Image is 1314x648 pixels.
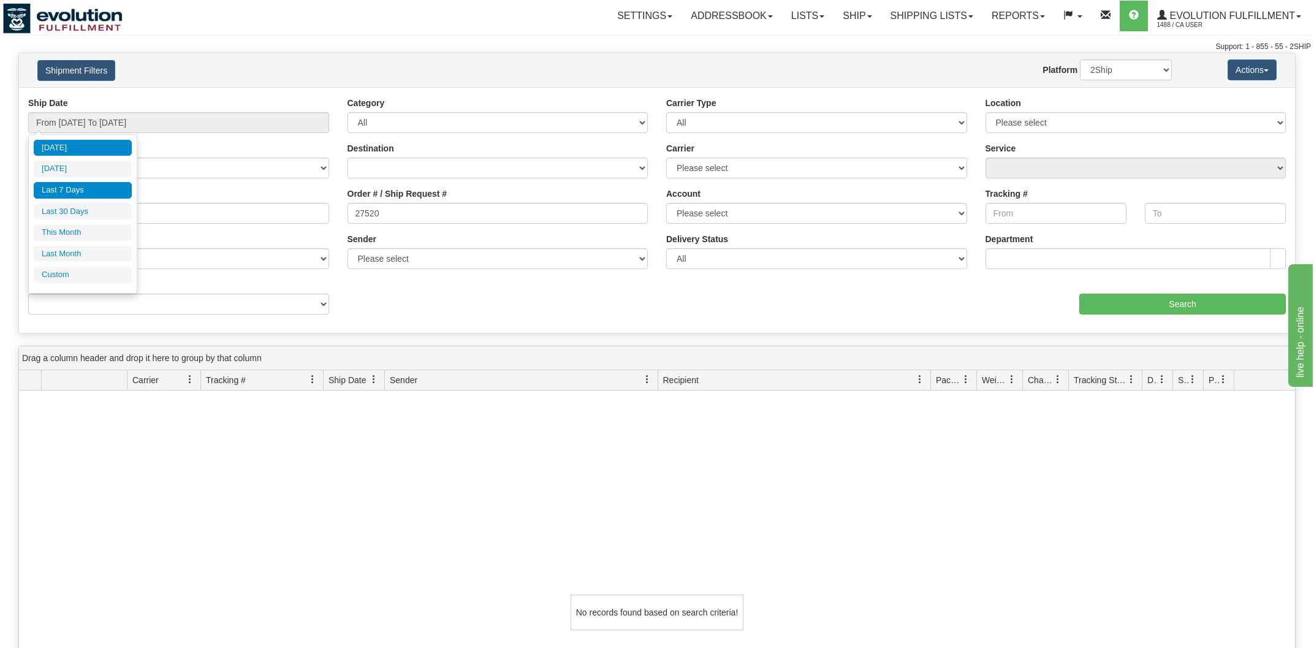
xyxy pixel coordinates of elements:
[206,374,246,386] span: Tracking #
[1047,369,1068,390] a: Charge filter column settings
[28,97,68,109] label: Ship Date
[1228,59,1277,80] button: Actions
[881,1,982,31] a: Shipping lists
[1157,19,1249,31] span: 1488 / CA User
[1167,10,1295,21] span: Evolution Fulfillment
[1209,374,1219,386] span: Pickup Status
[666,233,728,245] label: Delivery Status
[34,246,132,262] li: Last Month
[19,346,1295,370] div: grid grouping header
[1147,374,1158,386] span: Delivery Status
[663,374,699,386] span: Recipient
[936,374,962,386] span: Packages
[3,42,1311,52] div: Support: 1 - 855 - 55 - 2SHIP
[985,188,1028,200] label: Tracking #
[985,142,1016,154] label: Service
[666,142,694,154] label: Carrier
[34,224,132,241] li: This Month
[834,1,881,31] a: Ship
[1042,64,1077,76] label: Platform
[1028,374,1054,386] span: Charge
[34,204,132,220] li: Last 30 Days
[390,374,417,386] span: Sender
[571,595,743,630] div: No records found based on search criteria!
[1074,374,1127,386] span: Tracking Status
[34,161,132,177] li: [DATE]
[34,267,132,283] li: Custom
[1001,369,1022,390] a: Weight filter column settings
[985,97,1021,109] label: Location
[1145,203,1286,224] input: To
[666,188,701,200] label: Account
[1152,369,1172,390] a: Delivery Status filter column settings
[180,369,200,390] a: Carrier filter column settings
[3,3,123,34] img: logo1488.jpg
[347,188,447,200] label: Order # / Ship Request #
[608,1,682,31] a: Settings
[1182,369,1203,390] a: Shipment Issues filter column settings
[1079,294,1286,314] input: Search
[1213,369,1234,390] a: Pickup Status filter column settings
[666,97,716,109] label: Carrier Type
[328,374,366,386] span: Ship Date
[1121,369,1142,390] a: Tracking Status filter column settings
[347,142,394,154] label: Destination
[302,369,323,390] a: Tracking # filter column settings
[132,374,159,386] span: Carrier
[985,203,1126,224] input: From
[782,1,834,31] a: Lists
[1178,374,1188,386] span: Shipment Issues
[1148,1,1310,31] a: Evolution Fulfillment 1488 / CA User
[955,369,976,390] a: Packages filter column settings
[1286,261,1313,386] iframe: chat widget
[347,233,376,245] label: Sender
[363,369,384,390] a: Ship Date filter column settings
[34,140,132,156] li: [DATE]
[982,1,1054,31] a: Reports
[637,369,658,390] a: Sender filter column settings
[37,60,115,81] button: Shipment Filters
[9,7,113,22] div: live help - online
[910,369,930,390] a: Recipient filter column settings
[982,374,1008,386] span: Weight
[34,182,132,199] li: Last 7 Days
[985,233,1033,245] label: Department
[347,97,385,109] label: Category
[682,1,782,31] a: Addressbook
